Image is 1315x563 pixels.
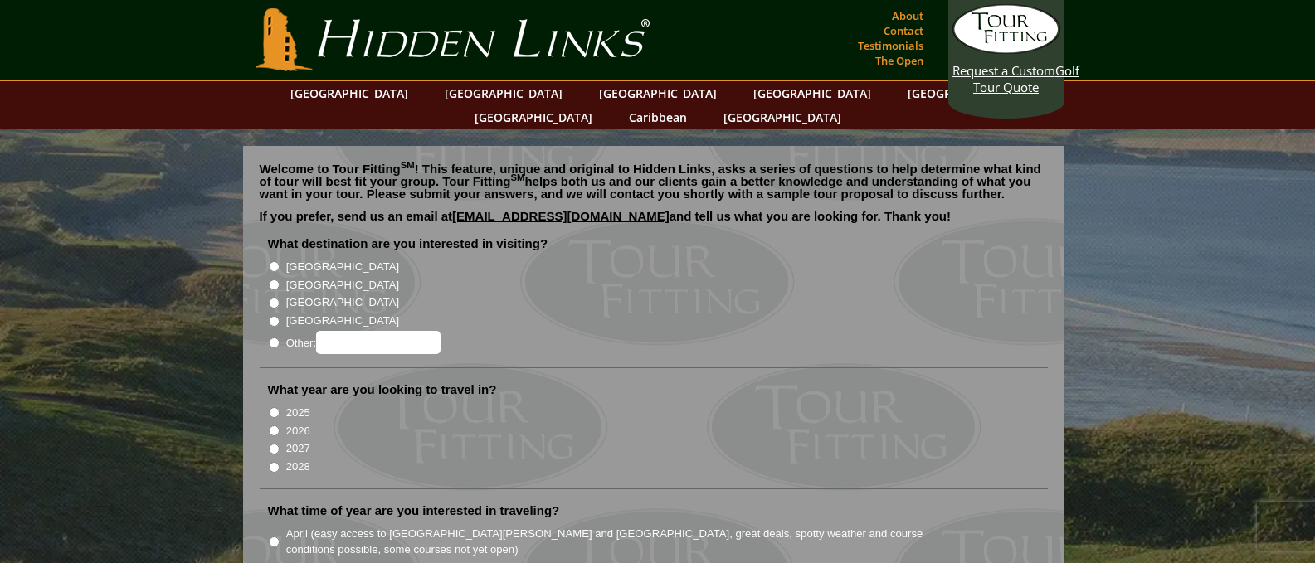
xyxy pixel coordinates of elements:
label: [GEOGRAPHIC_DATA] [286,294,399,311]
a: [GEOGRAPHIC_DATA] [715,105,850,129]
label: 2025 [286,405,310,421]
input: Other: [316,331,441,354]
label: [GEOGRAPHIC_DATA] [286,259,399,275]
label: 2028 [286,459,310,475]
span: Request a Custom [952,62,1055,79]
p: Welcome to Tour Fitting ! This feature, unique and original to Hidden Links, asks a series of que... [260,163,1048,200]
a: [GEOGRAPHIC_DATA] [282,81,416,105]
label: What time of year are you interested in traveling? [268,502,560,519]
label: 2027 [286,440,310,457]
label: What destination are you interested in visiting? [268,235,548,252]
label: Other: [286,331,441,354]
label: [GEOGRAPHIC_DATA] [286,277,399,294]
a: [GEOGRAPHIC_DATA] [436,81,571,105]
a: About [888,4,928,27]
a: [GEOGRAPHIC_DATA] [591,81,725,105]
sup: SM [511,172,525,182]
label: What year are you looking to travel in? [268,381,497,398]
sup: SM [401,160,415,170]
a: [GEOGRAPHIC_DATA] [466,105,601,129]
a: [GEOGRAPHIC_DATA] [745,81,879,105]
a: Caribbean [621,105,695,129]
a: The Open [871,49,928,72]
label: April (easy access to [GEOGRAPHIC_DATA][PERSON_NAME] and [GEOGRAPHIC_DATA], great deals, spotty w... [286,526,953,558]
a: Testimonials [854,34,928,57]
a: Request a CustomGolf Tour Quote [952,4,1060,95]
a: Contact [879,19,928,42]
a: [GEOGRAPHIC_DATA] [899,81,1034,105]
label: [GEOGRAPHIC_DATA] [286,313,399,329]
label: 2026 [286,423,310,439]
a: [EMAIL_ADDRESS][DOMAIN_NAME] [452,209,670,223]
p: If you prefer, send us an email at and tell us what you are looking for. Thank you! [260,210,1048,235]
